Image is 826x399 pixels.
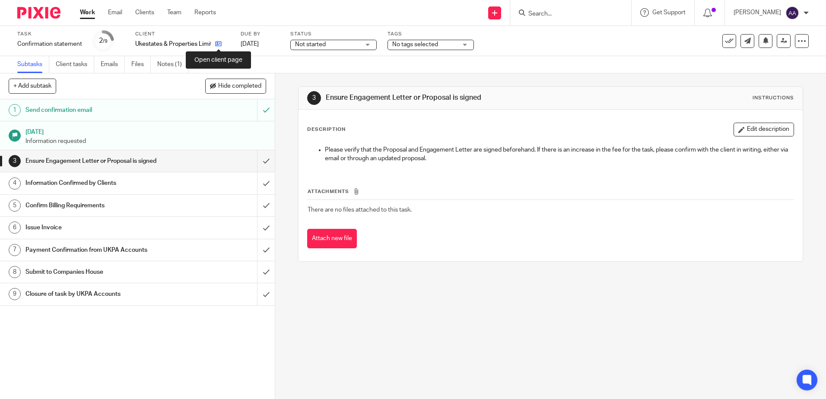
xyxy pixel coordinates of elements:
[734,123,794,136] button: Edit description
[25,244,174,256] h1: Payment Confirmation from UKPA Accounts
[205,79,266,93] button: Hide completed
[241,31,280,38] label: Due by
[135,31,230,38] label: Client
[80,8,95,17] a: Work
[25,104,174,117] h1: Send confirmation email
[56,56,94,73] a: Client tasks
[101,56,125,73] a: Emails
[25,221,174,234] h1: Issue Invoice
[9,266,21,278] div: 8
[527,10,605,18] input: Search
[9,244,21,256] div: 7
[131,56,151,73] a: Files
[9,288,21,300] div: 9
[25,126,267,136] h1: [DATE]
[307,91,321,105] div: 3
[25,288,174,301] h1: Closure of task by UKPA Accounts
[25,155,174,168] h1: Ensure Engagement Letter or Proposal is signed
[308,189,349,194] span: Attachments
[785,6,799,20] img: svg%3E
[753,95,794,101] div: Instructions
[9,155,21,167] div: 3
[388,31,474,38] label: Tags
[308,207,412,213] span: There are no files attached to this task.
[241,41,259,47] span: [DATE]
[17,40,82,48] div: Confirmation statement
[103,39,108,44] small: /9
[307,229,357,248] button: Attach new file
[734,8,781,17] p: [PERSON_NAME]
[326,93,569,102] h1: Ensure Engagement Letter or Proposal is signed
[17,56,49,73] a: Subtasks
[9,199,21,212] div: 5
[167,8,181,17] a: Team
[194,8,216,17] a: Reports
[9,177,21,190] div: 4
[392,41,438,47] span: No tags selected
[25,137,267,146] p: Information requested
[135,40,211,48] p: Ukestates & Properties Limited
[195,56,229,73] a: Audit logs
[295,41,326,47] span: Not started
[25,177,174,190] h1: Information Confirmed by Clients
[307,126,346,133] p: Description
[25,266,174,279] h1: Submit to Companies House
[290,31,377,38] label: Status
[135,8,154,17] a: Clients
[108,8,122,17] a: Email
[99,36,108,46] div: 2
[325,146,793,163] p: Please verify that the Proposal and Engagement Letter are signed beforehand. If there is an incre...
[9,104,21,116] div: 1
[157,56,189,73] a: Notes (1)
[17,31,82,38] label: Task
[9,79,56,93] button: + Add subtask
[9,222,21,234] div: 6
[17,7,60,19] img: Pixie
[218,83,261,90] span: Hide completed
[25,199,174,212] h1: Confirm Billing Requirements
[652,9,686,16] span: Get Support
